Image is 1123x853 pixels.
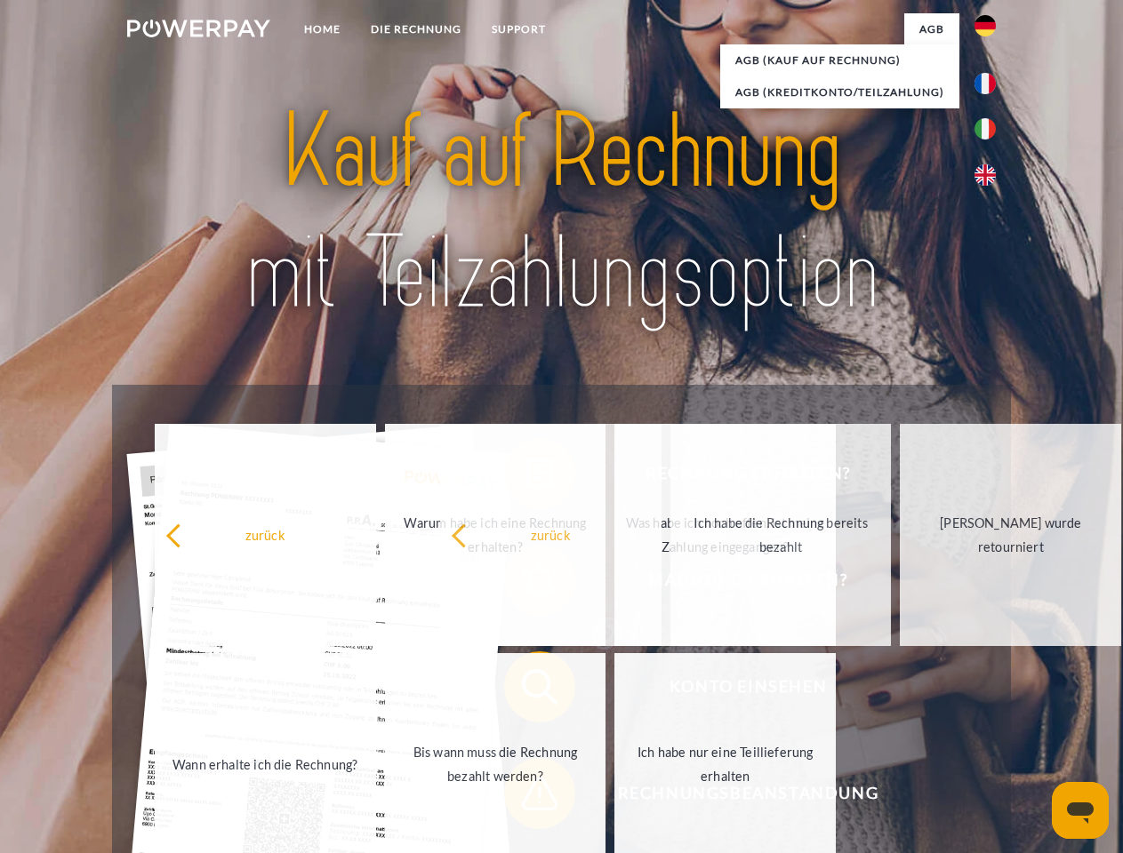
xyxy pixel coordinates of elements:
div: zurück [165,522,365,546]
div: Ich habe die Rechnung bereits bezahlt [681,511,881,559]
a: Home [289,13,356,45]
a: agb [904,13,959,45]
img: it [975,118,996,140]
img: de [975,15,996,36]
div: Bis wann muss die Rechnung bezahlt werden? [396,740,596,788]
div: Wann erhalte ich die Rechnung? [165,752,365,776]
a: DIE RECHNUNG [356,13,477,45]
img: en [975,164,996,186]
a: AGB (Kauf auf Rechnung) [720,44,959,76]
img: logo-powerpay-white.svg [127,20,270,37]
iframe: Schaltfläche zum Öffnen des Messaging-Fensters [1052,782,1109,839]
a: AGB (Kreditkonto/Teilzahlung) [720,76,959,108]
img: title-powerpay_de.svg [170,85,953,340]
div: [PERSON_NAME] wurde retourniert [910,511,1111,559]
a: SUPPORT [477,13,561,45]
div: Ich habe nur eine Teillieferung erhalten [625,740,825,788]
div: Warum habe ich eine Rechnung erhalten? [396,511,596,559]
div: zurück [451,522,651,546]
img: fr [975,73,996,94]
